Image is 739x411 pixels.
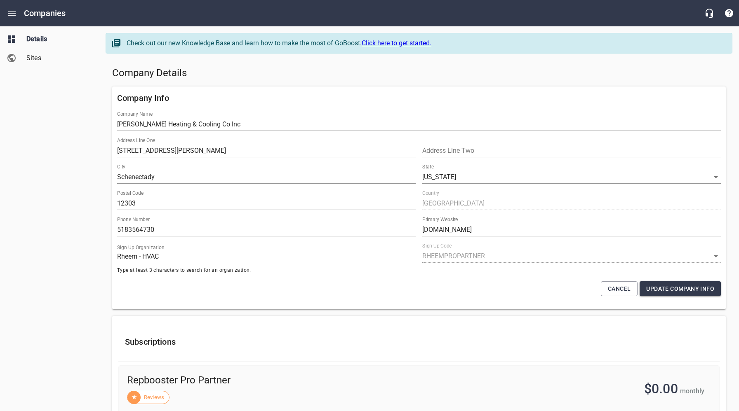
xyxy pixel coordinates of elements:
[422,217,458,222] label: Primary Website
[644,381,678,397] span: $0.00
[139,393,169,402] span: Reviews
[680,387,704,395] span: monthly
[117,217,150,222] label: Phone Number
[117,250,416,263] input: Start typing to search organizations
[601,281,638,297] button: Cancel
[127,374,431,387] span: Repbooster Pro Partner
[719,3,739,23] button: Support Portal
[646,284,714,294] span: Update Company Info
[362,39,431,47] a: Click here to get started.
[125,335,713,348] h6: Subscriptions
[117,138,155,143] label: Address Line One
[640,281,721,297] button: Update Company Info
[422,164,434,169] label: State
[117,164,125,169] label: City
[422,243,452,248] label: Sign Up Code
[117,191,144,196] label: Postal Code
[2,3,22,23] button: Open drawer
[117,91,721,105] h6: Company Info
[127,391,169,404] div: Reviews
[608,284,631,294] span: Cancel
[699,3,719,23] button: Live Chat
[422,191,439,196] label: Country
[117,266,416,275] span: Type at least 3 characters to search for an organization.
[127,38,724,48] div: Check out our new Knowledge Base and learn how to make the most of GoBoost.
[117,112,153,117] label: Company Name
[26,34,89,44] span: Details
[24,7,66,20] h6: Companies
[112,67,726,80] h5: Company Details
[26,53,89,63] span: Sites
